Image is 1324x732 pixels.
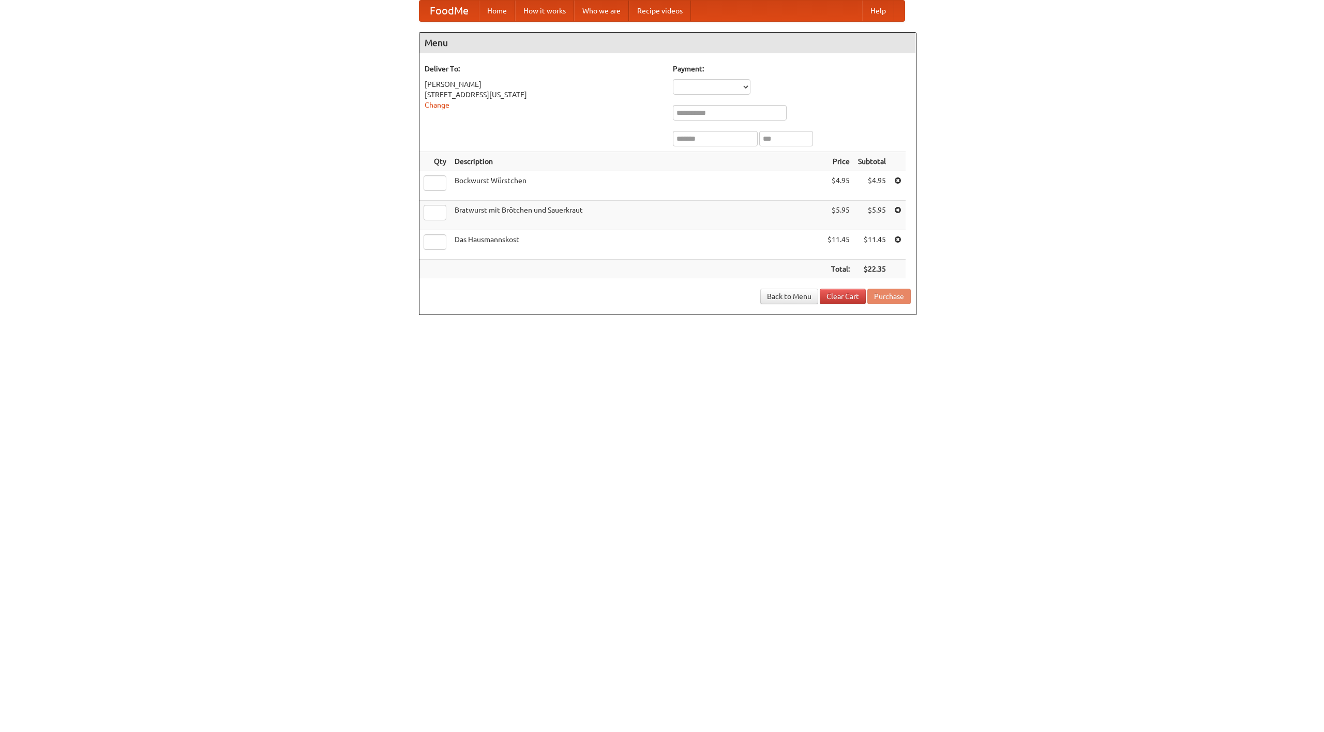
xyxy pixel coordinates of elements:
[425,89,663,100] div: [STREET_ADDRESS][US_STATE]
[854,171,890,201] td: $4.95
[854,230,890,260] td: $11.45
[450,201,823,230] td: Bratwurst mit Brötchen und Sauerkraut
[450,230,823,260] td: Das Hausmannskost
[629,1,691,21] a: Recipe videos
[450,152,823,171] th: Description
[820,289,866,304] a: Clear Cart
[760,289,818,304] a: Back to Menu
[425,101,449,109] a: Change
[419,33,916,53] h4: Menu
[862,1,894,21] a: Help
[450,171,823,201] td: Bockwurst Würstchen
[823,171,854,201] td: $4.95
[823,230,854,260] td: $11.45
[425,79,663,89] div: [PERSON_NAME]
[673,64,911,74] h5: Payment:
[515,1,574,21] a: How it works
[574,1,629,21] a: Who we are
[419,152,450,171] th: Qty
[479,1,515,21] a: Home
[419,1,479,21] a: FoodMe
[823,260,854,279] th: Total:
[823,152,854,171] th: Price
[854,260,890,279] th: $22.35
[854,201,890,230] td: $5.95
[854,152,890,171] th: Subtotal
[867,289,911,304] button: Purchase
[425,64,663,74] h5: Deliver To:
[823,201,854,230] td: $5.95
